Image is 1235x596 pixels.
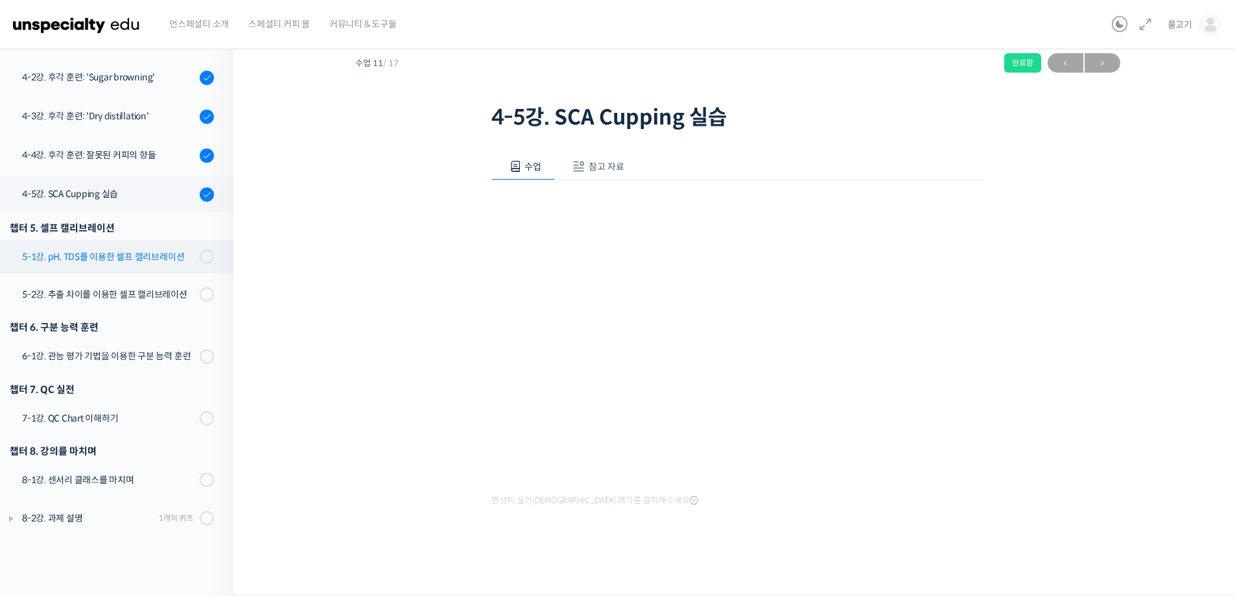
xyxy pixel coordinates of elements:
[22,109,196,123] div: 4-3강. 후각 훈련: 'Dry distillation'
[86,411,167,444] a: 대화
[22,349,196,363] div: 6-1강. 관능 평가 기법을 이용한 구분 능력 훈련
[10,442,214,460] div: 챕터 8. 강의를 마치며
[22,411,196,425] div: 7-1강. QC Chart 이해하기
[491,105,984,130] h1: 4-5강. SCA Cupping 실습
[1085,54,1120,72] span: →
[200,431,216,441] span: 설정
[22,148,196,162] div: 4-4강. 후각 훈련: 잘못된 커피의 향들
[22,473,196,487] div: 8-1강. 센서리 클래스를 마치며
[22,511,155,525] div: 8-2강. 과제 설명
[159,512,193,524] div: 1개의 퀴즈
[1168,19,1192,30] span: 물고기
[10,381,214,398] div: 챕터 7. QC 실전
[167,411,249,444] a: 설정
[491,495,698,506] span: 영상이 끊기[DEMOGRAPHIC_DATA] 여기를 클릭해주세요
[22,287,196,302] div: 5-2강. 추출 차이를 이용한 셀프 캘리브레이션
[1085,53,1120,73] a: 다음→
[1048,53,1083,73] a: ←이전
[10,318,214,336] div: 챕터 6. 구분 능력 훈련
[355,59,399,67] span: 수업 11
[41,431,49,441] span: 홈
[119,431,134,442] span: 대화
[589,161,624,173] span: 참고 자료
[22,70,196,84] div: 4-2강. 후각 훈련: 'Sugar browning'
[22,250,196,264] div: 5-1강. pH, TDS를 이용한 셀프 캘리브레이션
[10,219,214,237] div: 챕터 5. 셀프 캘리브레이션
[4,411,86,444] a: 홈
[383,58,399,69] span: / 17
[1004,53,1041,73] div: 완료함
[1048,54,1083,72] span: ←
[22,187,196,201] div: 4-5강. SCA Cupping 실습
[524,161,541,173] span: 수업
